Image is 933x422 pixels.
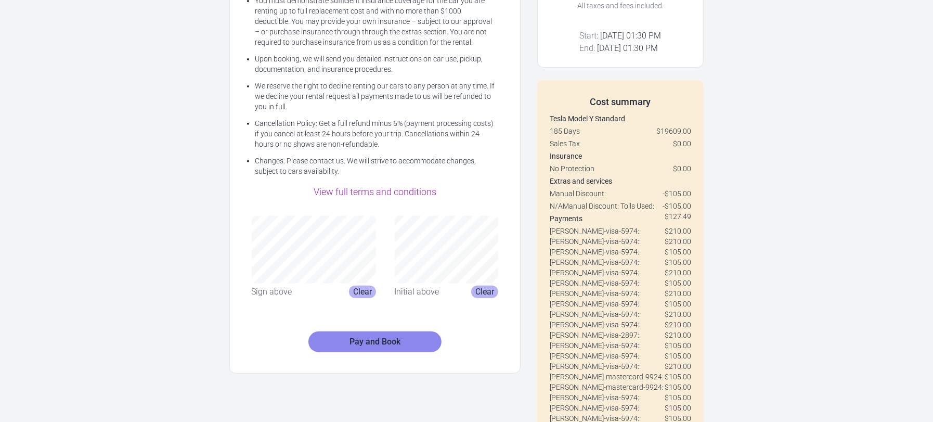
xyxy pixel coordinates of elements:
[550,114,625,123] strong: Tesla Model Y Standard
[665,351,691,361] span: $105.00
[550,138,691,149] div: Sales Tax
[550,177,612,185] strong: Extras and services
[255,54,495,74] li: Upon booking, we will send you detailed instructions on car use, pickup, documentation, and insur...
[665,330,691,340] span: $210.00
[550,201,691,211] div: N/A
[665,309,691,319] span: $210.00
[665,247,691,257] span: $105.00
[395,286,439,298] div: Initial above
[665,288,691,299] span: $210.00
[673,138,691,149] span: $0.00
[665,392,691,403] span: $105.00
[656,126,691,136] span: $19609.00
[665,211,691,222] span: $127.49
[665,236,691,247] span: $210.00
[663,188,691,199] span: -$105.00
[665,382,691,392] span: $105.00
[620,202,654,210] span: Tolls Used:
[580,43,595,53] span: End:
[349,286,376,298] button: Clear
[663,201,691,211] span: -$105.00
[665,257,691,267] span: $105.00
[601,31,662,41] span: [DATE] 01:30 PM
[665,340,691,351] span: $105.00
[550,152,582,160] strong: Insurance
[563,1,678,11] div: All taxes and fees included.
[308,331,442,352] button: Pay and Book
[563,202,620,210] span: Manual Discount:
[598,43,658,53] span: [DATE] 01:30 PM
[255,81,495,112] li: We reserve the right to decline renting our cars to any person at any time. If we decline your re...
[550,95,691,109] div: Cost summary
[673,163,691,174] span: $0.00
[471,286,498,298] button: Clear
[665,299,691,309] span: $105.00
[550,163,691,174] div: No Protection
[255,156,495,176] li: Changes: Please contact us. We will strive to accommodate changes, subject to cars availability.
[252,286,292,298] div: Sign above
[665,403,691,413] span: $105.00
[550,126,691,136] div: 185 Days
[665,267,691,278] span: $210.00
[665,361,691,372] span: $210.00
[314,186,436,197] a: View full terms and conditions
[665,372,691,382] span: $105.00
[665,278,691,288] span: $105.00
[255,118,495,149] li: Cancellation Policy: Get a full refund minus 5% (payment processing costs) if you cancel at least...
[550,189,606,198] span: Manual Discount:
[580,31,599,41] span: Start:
[665,226,691,236] span: $210.00
[665,319,691,330] span: $210.00
[550,214,582,223] strong: Payments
